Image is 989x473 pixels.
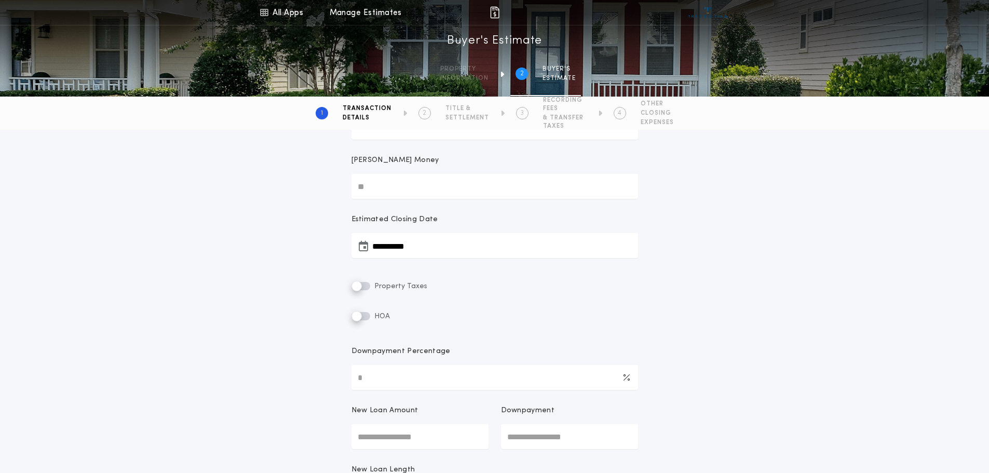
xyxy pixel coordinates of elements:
h1: Buyer's Estimate [447,33,542,49]
p: Estimated Closing Date [351,214,638,225]
input: Downpayment Percentage [351,365,638,390]
span: RECORDING FEES [543,96,587,113]
span: TRANSACTION [343,104,391,113]
span: ESTIMATE [543,74,576,83]
p: Downpayment [501,406,555,416]
span: Property [440,65,489,73]
p: New Loan Amount [351,406,418,416]
span: BUYER'S [543,65,576,73]
span: Property Taxes [372,282,427,290]
input: [PERSON_NAME] Money [351,174,638,199]
input: Downpayment [501,424,638,449]
h2: 1 [321,109,323,117]
span: EXPENSES [641,118,674,127]
h2: 4 [618,109,621,117]
p: Downpayment Percentage [351,346,451,357]
span: OTHER [641,100,674,108]
span: DETAILS [343,114,391,122]
h2: 2 [520,70,524,78]
p: [PERSON_NAME] Money [351,155,439,166]
img: vs-icon [688,7,727,18]
span: SETTLEMENT [445,114,489,122]
h2: 2 [423,109,426,117]
span: HOA [372,313,390,320]
span: TITLE & [445,104,489,113]
span: & TRANSFER TAXES [543,114,587,130]
img: img [489,6,501,19]
span: information [440,74,489,83]
span: CLOSING [641,109,674,117]
h2: 3 [520,109,524,117]
input: New Loan Amount [351,424,489,449]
